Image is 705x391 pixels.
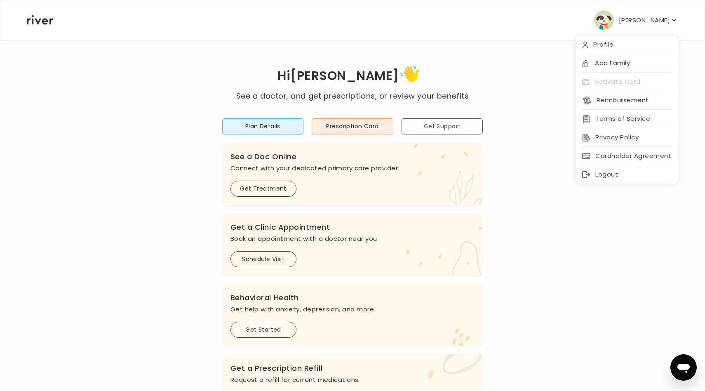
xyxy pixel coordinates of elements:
button: Plan Details [222,118,304,134]
p: See a doctor, and get prescriptions, or review your benefits [236,90,469,102]
button: Schedule Visit [230,251,296,267]
p: Connect with your dedicated primary care provider [230,163,475,174]
img: user avatar [594,10,614,30]
button: Reimbursement [582,94,649,106]
h3: Behavioral Health [230,292,475,304]
iframe: Button to launch messaging window [670,354,697,381]
button: Get Support [402,118,483,134]
div: Cardholder Agreement [576,147,678,165]
button: Get Started [230,322,296,338]
div: Logout [576,165,678,184]
h3: Get a Prescription Refill [230,363,475,374]
button: Get Treatment [230,181,296,197]
div: Activate Card [576,73,678,91]
p: Get help with anxiety, depression, and more [230,304,475,315]
p: [PERSON_NAME] [619,14,670,26]
p: Request a refill for current medications [230,374,475,386]
p: Book an appointment with a doctor near you [230,233,475,245]
button: Prescription Card [312,118,393,134]
h3: See a Doc Online [230,151,475,163]
button: user avatar[PERSON_NAME] [594,10,678,30]
h3: Get a Clinic Appointment [230,221,475,233]
div: Profile [576,35,678,54]
div: Add Family [576,54,678,73]
h1: Hi [PERSON_NAME] [236,63,469,90]
div: Terms of Service [576,110,678,128]
div: Privacy Policy [576,128,678,147]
